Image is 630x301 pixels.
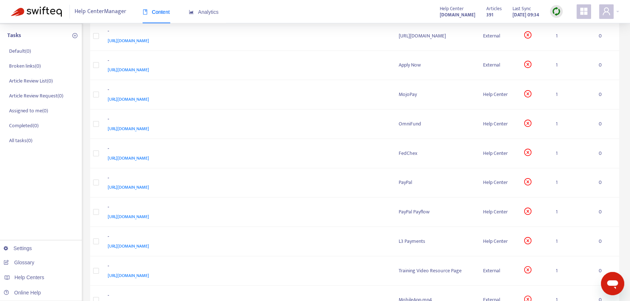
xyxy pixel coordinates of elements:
div: Apply Now [399,61,471,69]
td: 1 [550,51,593,80]
span: Help Center [440,5,464,13]
span: close-circle [524,120,531,127]
div: - [108,27,384,37]
td: 1 [550,21,593,51]
span: close-circle [524,31,531,39]
td: 1 [550,80,593,109]
span: Articles [486,5,502,13]
div: - [108,174,384,184]
p: Article Review List ( 0 ) [9,77,53,85]
div: Help Center [483,120,513,128]
span: Help Centers [15,274,44,280]
td: 1 [550,168,593,198]
span: [URL][DOMAIN_NAME] [108,242,149,250]
td: 0 [593,197,619,227]
span: close-circle [524,208,531,215]
td: 0 [593,51,619,80]
div: Help Center [483,237,513,245]
span: book [143,9,148,15]
span: [URL][DOMAIN_NAME] [108,272,149,279]
span: [URL][DOMAIN_NAME] [108,154,149,162]
p: Tasks [7,31,21,40]
div: Training Video Resource Page [399,267,471,275]
p: Broken links ( 0 ) [9,62,41,70]
div: Help Center [483,208,513,216]
div: - [108,57,384,66]
div: PayPal [399,178,471,186]
div: External [483,61,513,69]
span: close-circle [524,266,531,273]
td: 0 [593,139,619,168]
p: All tasks ( 0 ) [9,137,32,144]
a: Glossary [4,260,34,265]
td: 0 [593,80,619,109]
strong: 391 [486,11,493,19]
span: [URL][DOMAIN_NAME] [108,66,149,73]
iframe: Button to launch messaging window [601,272,624,295]
div: - [108,86,384,95]
span: [URL][DOMAIN_NAME] [108,37,149,44]
span: [URL][DOMAIN_NAME] [108,96,149,103]
div: - [108,145,384,154]
div: Help Center [483,91,513,99]
div: OmniFund [399,120,471,128]
div: L3 Payments [399,237,471,245]
img: Swifteq [11,7,62,17]
div: MojoPay [399,91,471,99]
span: [URL][DOMAIN_NAME] [108,125,149,132]
img: sync.dc5367851b00ba804db3.png [552,7,561,16]
div: - [108,233,384,242]
span: plus-circle [72,33,77,38]
td: 1 [550,197,593,227]
td: 1 [550,227,593,256]
td: 0 [593,21,619,51]
span: appstore [579,7,588,16]
span: Content [143,9,170,15]
td: 1 [550,109,593,139]
div: - [108,292,384,301]
td: 0 [593,256,619,286]
span: Last Sync [513,5,531,13]
span: close-circle [524,237,531,244]
p: Default ( 0 ) [9,47,31,55]
div: External [483,267,513,275]
td: 0 [593,109,619,139]
div: [URL][DOMAIN_NAME] [399,32,471,40]
td: 0 [593,227,619,256]
span: close-circle [524,178,531,185]
a: Online Help [4,290,41,296]
td: 1 [550,256,593,286]
p: Assigned to me ( 0 ) [9,107,48,115]
div: Help Center [483,149,513,157]
td: 0 [593,168,619,198]
a: [DOMAIN_NAME] [440,11,475,19]
a: Settings [4,245,32,251]
div: Help Center [483,178,513,186]
div: - [108,203,384,213]
div: - [108,262,384,272]
div: PayPal Payflow [399,208,471,216]
p: Completed ( 0 ) [9,122,39,129]
td: 1 [550,139,593,168]
span: close-circle [524,149,531,156]
span: close-circle [524,61,531,68]
div: FedChex [399,149,471,157]
div: External [483,32,513,40]
span: Analytics [189,9,219,15]
span: [URL][DOMAIN_NAME] [108,213,149,220]
span: area-chart [189,9,194,15]
span: Help Center Manager [75,5,126,19]
strong: [DATE] 09:34 [513,11,539,19]
div: - [108,115,384,125]
span: [URL][DOMAIN_NAME] [108,184,149,191]
span: close-circle [524,90,531,97]
span: user [602,7,611,16]
p: Article Review Request ( 0 ) [9,92,63,100]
